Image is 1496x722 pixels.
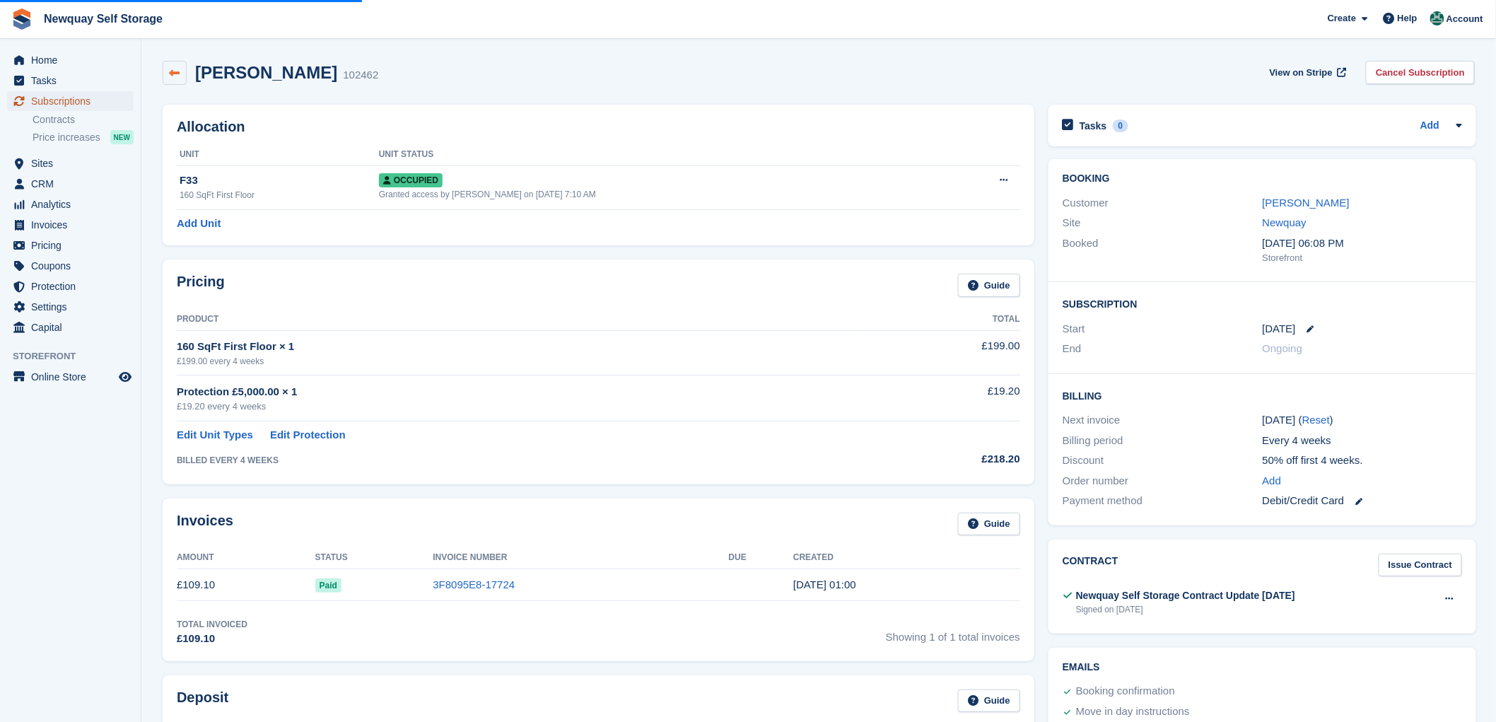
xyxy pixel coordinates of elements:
[1263,216,1307,228] a: Newquay
[1420,118,1439,134] a: Add
[1263,412,1463,429] div: [DATE] ( )
[177,144,379,166] th: Unit
[177,513,233,536] h2: Invoices
[1063,473,1263,489] div: Order number
[31,91,116,111] span: Subscriptions
[31,276,116,296] span: Protection
[7,276,134,296] a: menu
[11,8,33,30] img: stora-icon-8386f47178a22dfd0bd8f6a31ec36ba5ce8667c1dd55bd0f319d3a0aa187defe.svg
[31,297,116,317] span: Settings
[1379,554,1462,577] a: Issue Contract
[195,63,337,82] h2: [PERSON_NAME]
[1076,683,1175,700] div: Booking confirmation
[110,130,134,144] div: NEW
[38,7,168,30] a: Newquay Self Storage
[1063,388,1462,402] h2: Billing
[343,67,378,83] div: 102462
[7,194,134,214] a: menu
[177,618,247,631] div: Total Invoiced
[793,578,856,590] time: 2025-08-20 00:00:53 UTC
[31,50,116,70] span: Home
[177,308,864,331] th: Product
[864,375,1020,421] td: £19.20
[7,235,134,255] a: menu
[31,215,116,235] span: Invoices
[1063,321,1263,337] div: Start
[315,578,341,593] span: Paid
[1302,414,1330,426] a: Reset
[177,569,315,601] td: £109.10
[7,153,134,173] a: menu
[31,256,116,276] span: Coupons
[7,256,134,276] a: menu
[7,318,134,337] a: menu
[1063,296,1462,310] h2: Subscription
[315,547,433,569] th: Status
[177,216,221,232] a: Add Unit
[864,330,1020,375] td: £199.00
[1263,473,1282,489] a: Add
[1063,554,1118,577] h2: Contract
[1063,341,1263,357] div: End
[1076,588,1295,603] div: Newquay Self Storage Contract Update [DATE]
[1076,603,1295,616] div: Signed on [DATE]
[1063,662,1462,673] h2: Emails
[13,349,141,363] span: Storefront
[177,400,864,414] div: £19.20 every 4 weeks
[958,274,1020,297] a: Guide
[864,451,1020,467] div: £218.20
[31,71,116,91] span: Tasks
[1063,453,1263,469] div: Discount
[177,427,253,443] a: Edit Unit Types
[7,91,134,111] a: menu
[177,384,864,400] div: Protection £5,000.00 × 1
[177,454,864,467] div: BILLED EVERY 4 WEEKS
[379,188,943,201] div: Granted access by [PERSON_NAME] on [DATE] 7:10 AM
[1063,493,1263,509] div: Payment method
[1263,453,1463,469] div: 50% off first 4 weeks.
[33,113,134,127] a: Contracts
[1063,173,1462,185] h2: Booking
[379,144,943,166] th: Unit Status
[270,427,346,443] a: Edit Protection
[177,274,225,297] h2: Pricing
[729,547,793,569] th: Due
[1063,433,1263,449] div: Billing period
[31,367,116,387] span: Online Store
[7,71,134,91] a: menu
[433,547,728,569] th: Invoice Number
[177,339,864,355] div: 160 SqFt First Floor × 1
[31,235,116,255] span: Pricing
[177,631,247,647] div: £109.10
[180,173,379,189] div: F33
[1328,11,1356,25] span: Create
[1263,493,1463,509] div: Debit/Credit Card
[1263,342,1303,354] span: Ongoing
[1270,66,1333,80] span: View on Stripe
[1366,61,1475,84] a: Cancel Subscription
[7,174,134,194] a: menu
[180,189,379,202] div: 160 SqFt First Floor
[1430,11,1444,25] img: JON
[177,355,864,368] div: £199.00 every 4 weeks
[1263,321,1296,337] time: 2025-08-20 00:00:00 UTC
[1447,12,1483,26] span: Account
[7,367,134,387] a: menu
[177,689,228,713] h2: Deposit
[31,194,116,214] span: Analytics
[117,368,134,385] a: Preview store
[1113,120,1129,132] div: 0
[958,689,1020,713] a: Guide
[1263,433,1463,449] div: Every 4 weeks
[33,129,134,145] a: Price increases NEW
[1263,235,1463,252] div: [DATE] 06:08 PM
[177,119,1020,135] h2: Allocation
[379,173,443,187] span: Occupied
[1063,235,1263,265] div: Booked
[1398,11,1418,25] span: Help
[1263,197,1350,209] a: [PERSON_NAME]
[1264,61,1350,84] a: View on Stripe
[31,153,116,173] span: Sites
[433,578,515,590] a: 3F8095E8-17724
[177,547,315,569] th: Amount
